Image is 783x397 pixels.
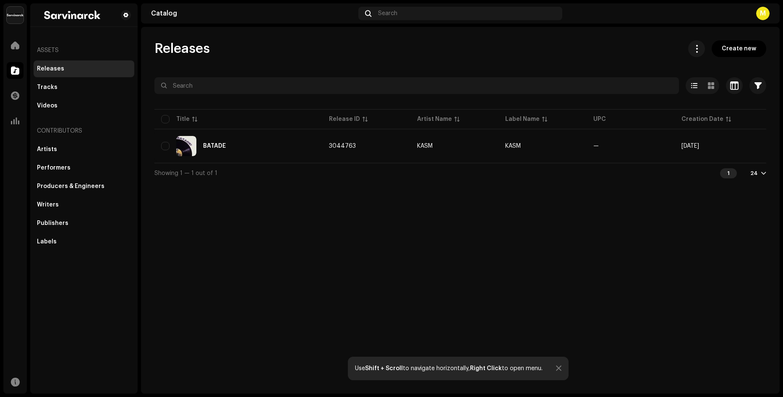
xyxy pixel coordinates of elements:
span: Create new [722,40,756,57]
button: Create new [712,40,766,57]
div: 1 [720,168,737,178]
re-m-nav-item: Videos [34,97,134,114]
img: 537129df-5630-4d26-89eb-56d9d044d4fa [7,7,23,24]
img: ac24138c-4c14-4979-a5e2-e33bff931472 [37,10,107,20]
div: Producers & Engineers [37,183,104,190]
div: KASM [417,143,433,149]
span: KASM [417,143,492,149]
span: KASM [505,143,521,149]
div: Creation Date [681,115,723,123]
strong: Shift + Scroll [365,366,403,371]
div: 24 [750,170,758,177]
re-m-nav-item: Performers [34,159,134,176]
re-a-nav-header: Assets [34,40,134,60]
span: Showing 1 — 1 out of 1 [154,170,217,176]
div: Publishers [37,220,68,227]
span: 3044763 [329,143,356,149]
div: Artists [37,146,57,153]
div: Label Name [505,115,540,123]
div: Writers [37,201,59,208]
div: Tracks [37,84,57,91]
span: Search [378,10,397,17]
re-m-nav-item: Producers & Engineers [34,178,134,195]
re-m-nav-item: Artists [34,141,134,158]
re-m-nav-item: Releases [34,60,134,77]
re-m-nav-item: Labels [34,233,134,250]
div: Title [176,115,190,123]
div: Release ID [329,115,360,123]
input: Search [154,77,679,94]
div: M [756,7,770,20]
strong: Right Click [470,366,502,371]
span: Releases [154,40,210,57]
div: Use to navigate horizontally, to open menu. [355,365,543,372]
div: Videos [37,102,57,109]
re-m-nav-item: Tracks [34,79,134,96]
div: Artist Name [417,115,452,123]
re-m-nav-item: Publishers [34,215,134,232]
div: BATADE [203,143,226,149]
div: Releases [37,65,64,72]
div: Performers [37,165,70,171]
img: a5b74996-aede-4f2f-b416-02c5a1b92d9f [176,136,196,156]
div: Labels [37,238,57,245]
div: Catalog [151,10,355,17]
re-m-nav-item: Writers [34,196,134,213]
re-a-nav-header: Contributors [34,121,134,141]
span: — [593,143,599,149]
span: Oct 5, 2025 [681,143,699,149]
